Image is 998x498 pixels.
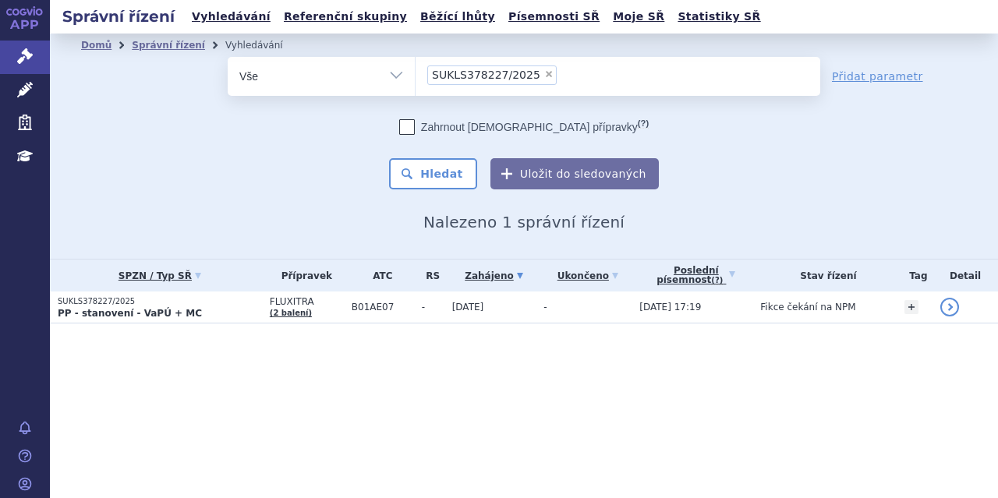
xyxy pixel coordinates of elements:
span: - [543,302,547,313]
span: Nalezeno 1 správní řízení [423,213,625,231]
a: + [904,300,918,314]
h2: Správní řízení [50,5,187,27]
a: Ukončeno [543,265,632,287]
p: SUKLS378227/2025 [58,296,262,307]
th: Detail [933,260,998,291]
a: Správní řízení [132,40,205,51]
a: Vyhledávání [187,6,275,27]
span: FLUXITRA [270,296,344,307]
label: Zahrnout [DEMOGRAPHIC_DATA] přípravky [399,119,649,135]
span: [DATE] 17:19 [639,302,701,313]
a: (2 balení) [270,309,312,317]
a: Domů [81,40,111,51]
span: - [422,302,444,313]
a: Statistiky SŘ [673,6,765,27]
button: Uložit do sledovaných [490,158,659,189]
span: [DATE] [452,302,484,313]
th: RS [414,260,444,291]
span: SUKLS378227/2025 [432,69,540,80]
a: Přidat parametr [832,69,923,84]
abbr: (?) [638,118,649,129]
a: Písemnosti SŘ [504,6,604,27]
span: × [544,69,554,79]
th: Stav řízení [752,260,896,291]
a: Moje SŘ [608,6,669,27]
a: Zahájeno [452,265,536,287]
th: Přípravek [262,260,344,291]
span: B01AE07 [352,302,414,313]
abbr: (?) [711,276,723,285]
a: SPZN / Typ SŘ [58,265,262,287]
button: Hledat [389,158,477,189]
span: Fikce čekání na NPM [760,302,855,313]
input: SUKLS378227/2025 [561,65,570,84]
a: Běžící lhůty [416,6,500,27]
a: detail [940,298,959,316]
a: Referenční skupiny [279,6,412,27]
th: ATC [344,260,414,291]
strong: PP - stanovení - VaPÚ + MC [58,308,202,319]
li: Vyhledávání [225,34,303,57]
a: Poslednípísemnost(?) [639,260,752,291]
th: Tag [897,260,933,291]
